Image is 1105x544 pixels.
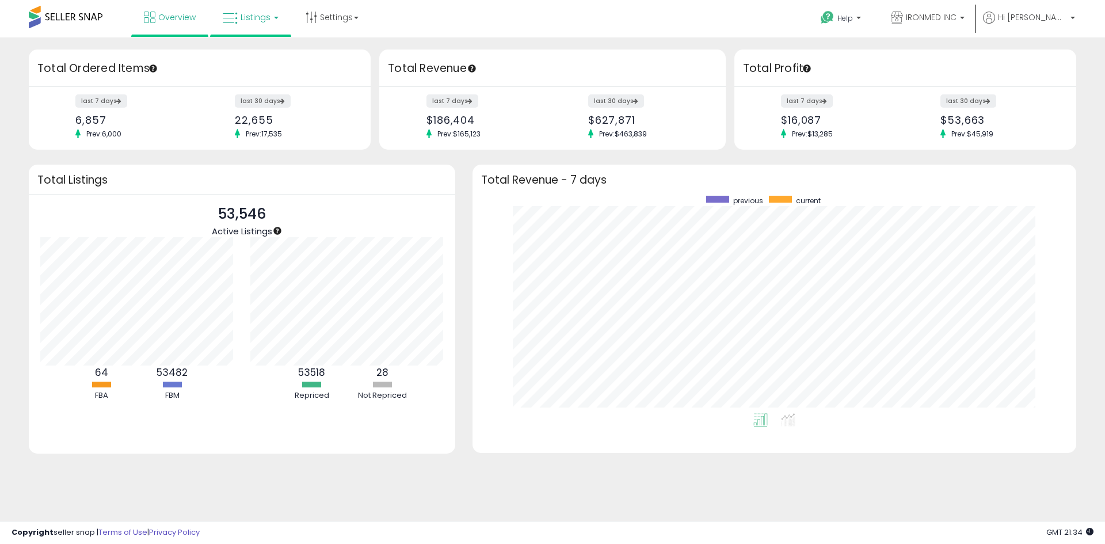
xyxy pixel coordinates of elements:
[983,12,1075,37] a: Hi [PERSON_NAME]
[348,390,417,401] div: Not Repriced
[277,390,346,401] div: Repriced
[946,129,999,139] span: Prev: $45,919
[593,129,653,139] span: Prev: $463,839
[837,13,853,23] span: Help
[940,94,996,108] label: last 30 days
[212,203,272,225] p: 53,546
[81,129,127,139] span: Prev: 6,000
[75,94,127,108] label: last 7 days
[588,114,706,126] div: $627,871
[75,114,191,126] div: 6,857
[235,114,350,126] div: 22,655
[158,12,196,23] span: Overview
[388,60,717,77] h3: Total Revenue
[820,10,835,25] i: Get Help
[426,94,478,108] label: last 7 days
[802,63,812,74] div: Tooltip anchor
[781,94,833,108] label: last 7 days
[298,366,325,379] b: 53518
[241,12,270,23] span: Listings
[376,366,388,379] b: 28
[240,129,288,139] span: Prev: 17,535
[588,94,644,108] label: last 30 days
[906,12,957,23] span: IRONMED INC
[426,114,544,126] div: $186,404
[37,176,447,184] h3: Total Listings
[786,129,839,139] span: Prev: $13,285
[148,63,158,74] div: Tooltip anchor
[796,196,821,206] span: current
[743,60,1068,77] h3: Total Profit
[998,12,1067,23] span: Hi [PERSON_NAME]
[733,196,763,206] span: previous
[67,390,136,401] div: FBA
[157,366,188,379] b: 53482
[37,60,362,77] h3: Total Ordered Items
[432,129,486,139] span: Prev: $165,123
[95,366,108,379] b: 64
[212,225,272,237] span: Active Listings
[481,176,1068,184] h3: Total Revenue - 7 days
[811,2,872,37] a: Help
[235,94,291,108] label: last 30 days
[467,63,477,74] div: Tooltip anchor
[272,226,283,236] div: Tooltip anchor
[940,114,1056,126] div: $53,663
[781,114,897,126] div: $16,087
[138,390,207,401] div: FBM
